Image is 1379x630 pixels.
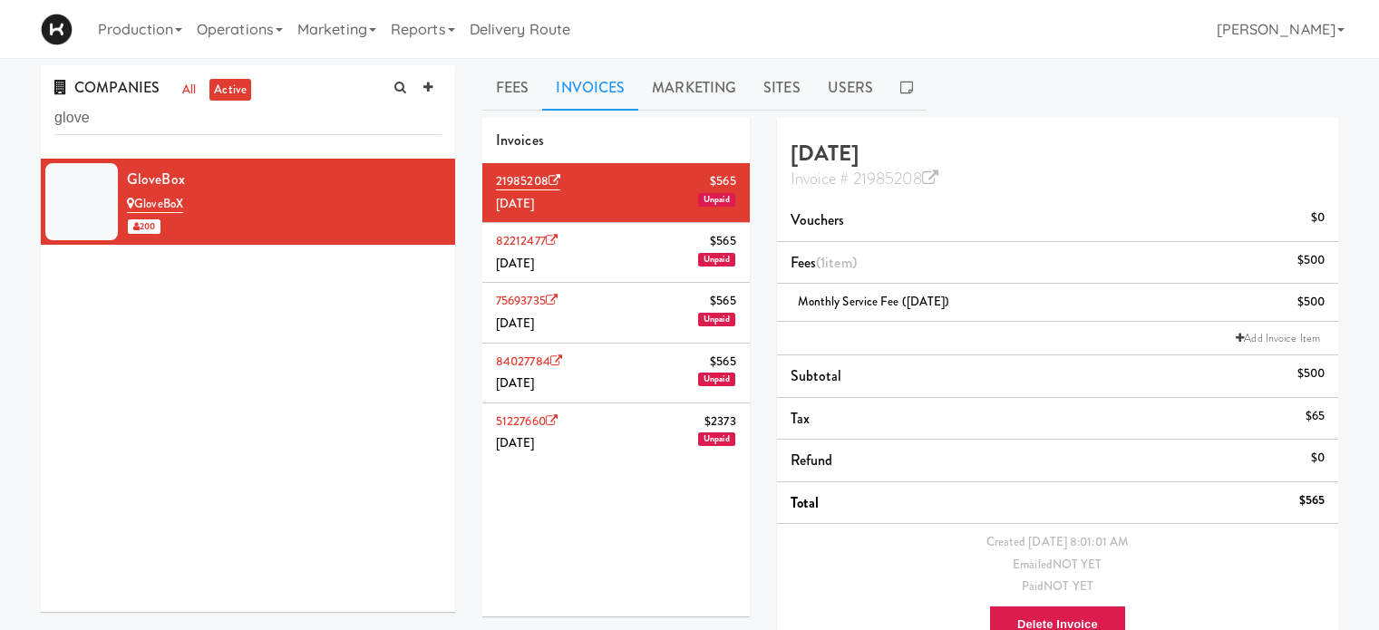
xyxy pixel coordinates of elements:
span: [DATE] [496,195,535,212]
div: $500 [1297,363,1325,385]
span: [DATE] [496,374,535,392]
a: 21985208 [496,172,560,190]
span: NOT YET [1053,556,1102,573]
span: [DATE] [496,434,535,451]
div: Emailed [791,554,1325,577]
h4: [DATE] [791,141,1325,189]
a: 51227660 [496,412,558,430]
div: GloveBox [127,166,442,193]
span: Subtotal [791,365,842,386]
div: $500 [1297,291,1325,314]
a: 82212477 [496,232,558,249]
span: Fees [791,252,857,273]
span: [DATE] [496,255,535,272]
span: $565 [710,170,735,193]
span: $565 [710,290,735,313]
a: Users [814,65,888,111]
span: $565 [710,230,735,253]
span: Unpaid [698,313,735,326]
span: Tax [791,408,810,429]
a: Fees [482,65,542,111]
a: GloveBoX [127,195,183,213]
span: Refund [791,450,833,470]
a: 84027784 [496,353,562,370]
span: Total [791,492,820,513]
a: Sites [750,65,814,111]
ng-pluralize: item [825,252,851,273]
div: $565 [1299,489,1325,512]
a: 75693735 [496,292,558,309]
span: Unpaid [698,373,735,386]
div: $500 [1297,249,1325,272]
span: 200 [128,219,160,234]
span: (1 ) [816,252,857,273]
span: Invoices [496,130,544,150]
li: 84027784$565[DATE]Unpaid [482,344,750,403]
li: GloveBoxGloveBoX 200 [41,159,455,245]
div: Created [DATE] 8:01:01 AM [791,531,1325,554]
a: Invoice # 21985208 [791,167,939,190]
div: $65 [1306,405,1325,428]
a: Marketing [638,65,750,111]
a: Add Invoice Item [1231,329,1325,347]
li: 51227660$2373[DATE]Unpaid [482,403,750,462]
span: $565 [710,351,735,373]
li: 75693735$565[DATE]Unpaid [482,283,750,343]
div: $0 [1311,447,1325,470]
span: Vouchers [791,209,845,230]
li: Monthly Service Fee ([DATE])$500 [777,284,1338,322]
span: Unpaid [698,253,735,267]
span: Unpaid [698,432,735,446]
span: Monthly Service Fee ([DATE]) [798,293,950,310]
a: all [178,79,200,102]
span: $2373 [704,411,736,433]
span: NOT YET [1044,577,1093,595]
li: 21985208$565[DATE]Unpaid [482,163,750,223]
div: Paid [791,576,1325,598]
li: 82212477$565[DATE]Unpaid [482,223,750,283]
a: active [209,79,251,102]
img: Micromart [41,14,73,45]
div: $0 [1311,207,1325,229]
input: Search company [54,102,442,135]
span: COMPANIES [54,77,160,98]
span: [DATE] [496,315,535,332]
span: Unpaid [698,193,735,207]
a: Invoices [542,65,638,111]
